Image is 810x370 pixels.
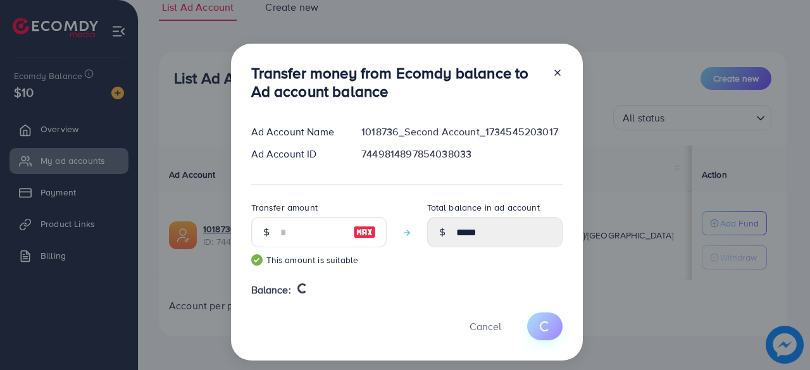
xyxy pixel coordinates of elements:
h3: Transfer money from Ecomdy balance to Ad account balance [251,64,542,101]
small: This amount is suitable [251,254,387,266]
span: Cancel [470,319,501,333]
span: Balance: [251,283,291,297]
img: guide [251,254,263,266]
div: 7449814897854038033 [351,147,572,161]
label: Transfer amount [251,201,318,214]
button: Cancel [454,312,517,340]
div: 1018736_Second Account_1734545203017 [351,125,572,139]
label: Total balance in ad account [427,201,540,214]
div: Ad Account Name [241,125,352,139]
img: image [353,225,376,240]
div: Ad Account ID [241,147,352,161]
